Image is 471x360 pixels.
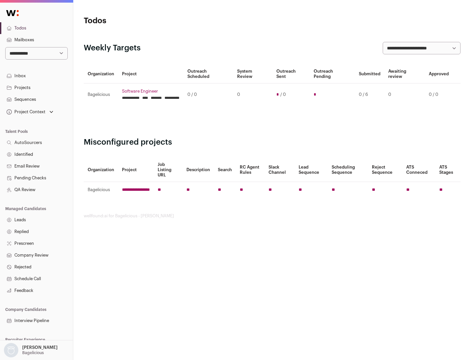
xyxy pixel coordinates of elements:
[84,213,461,219] footer: wellfound:ai for Bagelicious - [PERSON_NAME]
[265,158,295,182] th: Slack Channel
[84,65,118,83] th: Organization
[384,65,425,83] th: Awaiting review
[183,83,233,106] td: 0 / 0
[5,109,45,115] div: Project Context
[233,83,272,106] td: 0
[22,345,58,350] p: [PERSON_NAME]
[272,65,310,83] th: Outreach Sent
[3,7,22,20] img: Wellfound
[328,158,368,182] th: Scheduling Sequence
[384,83,425,106] td: 0
[154,158,183,182] th: Job Listing URL
[84,43,141,53] h2: Weekly Targets
[425,83,453,106] td: 0 / 0
[84,137,461,148] h2: Misconfigured projects
[22,350,44,355] p: Bagelicious
[84,182,118,198] td: Bagelicious
[355,83,384,106] td: 0 / 6
[84,158,118,182] th: Organization
[355,65,384,83] th: Submitted
[402,158,435,182] th: ATS Conneced
[183,65,233,83] th: Outreach Scheduled
[295,158,328,182] th: Lead Sequence
[118,65,183,83] th: Project
[84,16,209,26] h1: Todos
[3,343,59,357] button: Open dropdown
[84,83,118,106] td: Bagelicious
[118,158,154,182] th: Project
[4,343,18,357] img: nopic.png
[233,65,272,83] th: System Review
[122,89,180,94] a: Software Engineer
[5,107,55,117] button: Open dropdown
[368,158,403,182] th: Reject Sequence
[214,158,236,182] th: Search
[310,65,355,83] th: Outreach Pending
[236,158,264,182] th: RC Agent Rules
[280,92,286,97] span: / 0
[183,158,214,182] th: Description
[435,158,461,182] th: ATS Stages
[425,65,453,83] th: Approved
